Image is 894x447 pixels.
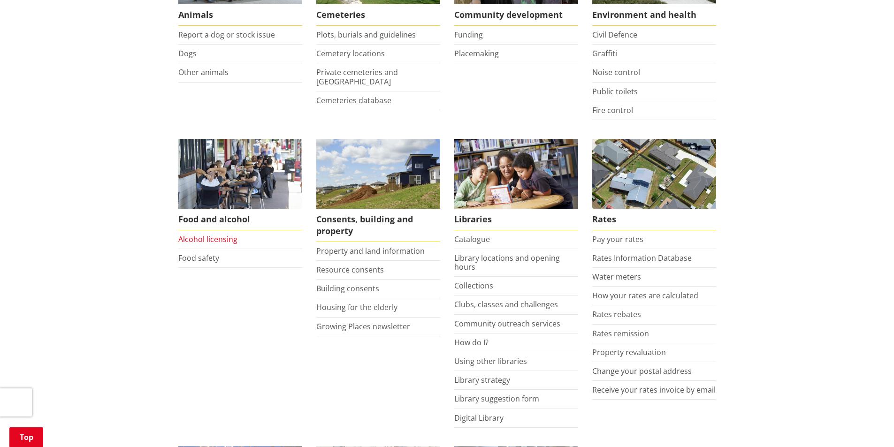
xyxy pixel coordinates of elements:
a: Report a dog or stock issue [178,30,275,40]
a: Food and Alcohol in the Waikato Food and alcohol [178,139,302,230]
a: Plots, burials and guidelines [316,30,416,40]
a: Pay your rates online Rates [592,139,716,230]
a: How do I? [454,337,489,348]
a: Funding [454,30,483,40]
a: Digital Library [454,413,504,423]
a: Water meters [592,272,641,282]
a: Private cemeteries and [GEOGRAPHIC_DATA] [316,67,398,86]
a: Fire control [592,105,633,115]
a: Pay your rates [592,234,643,244]
span: Environment and health [592,4,716,26]
a: Property revaluation [592,347,666,357]
a: Receive your rates invoice by email [592,385,716,395]
span: Community development [454,4,578,26]
img: Food and Alcohol in the Waikato [178,139,302,209]
a: Rates rebates [592,309,641,319]
a: Library locations and opening hours [454,253,560,272]
a: Resource consents [316,265,384,275]
a: Growing Places newsletter [316,321,410,332]
a: Property and land information [316,246,425,256]
img: Waikato District Council libraries [454,139,578,209]
a: Catalogue [454,234,490,244]
a: Top [9,427,43,447]
a: Library strategy [454,375,510,385]
a: Change your postal address [592,366,692,376]
img: Rates-thumbnail [592,139,716,209]
a: Rates Information Database [592,253,692,263]
a: Collections [454,280,493,291]
a: Other animals [178,67,229,77]
span: Food and alcohol [178,209,302,230]
a: Building consents [316,283,379,294]
a: Rates remission [592,328,649,339]
a: Placemaking [454,48,499,59]
span: Consents, building and property [316,209,440,242]
a: Using other libraries [454,356,527,366]
span: Animals [178,4,302,26]
a: Housing for the elderly [316,302,397,312]
span: Cemeteries [316,4,440,26]
a: Noise control [592,67,640,77]
a: Cemeteries database [316,95,391,106]
a: How your rates are calculated [592,290,698,301]
a: Food safety [178,253,219,263]
a: Library suggestion form [454,394,539,404]
a: Library membership is free to everyone who lives in the Waikato district. Libraries [454,139,578,230]
a: New Pokeno housing development Consents, building and property [316,139,440,242]
iframe: Messenger Launcher [851,408,885,441]
span: Rates [592,209,716,230]
a: Community outreach services [454,318,560,329]
a: Dogs [178,48,197,59]
a: Civil Defence [592,30,637,40]
a: Clubs, classes and challenges [454,299,558,310]
a: Public toilets [592,86,638,97]
span: Libraries [454,209,578,230]
a: Alcohol licensing [178,234,237,244]
img: Land and property thumbnail [316,139,440,209]
a: Cemetery locations [316,48,385,59]
a: Graffiti [592,48,617,59]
